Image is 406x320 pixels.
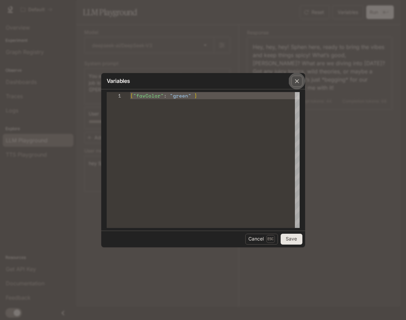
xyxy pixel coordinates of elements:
button: CancelEsc [245,234,278,245]
span: "favColor" [133,92,164,99]
span: } [194,92,197,99]
span: : [164,92,167,99]
button: Save [281,234,302,245]
span: "green" [170,92,191,99]
div: 1 [107,92,121,99]
span: { [130,92,133,99]
p: Esc [266,235,275,243]
p: Variables [107,77,130,85]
